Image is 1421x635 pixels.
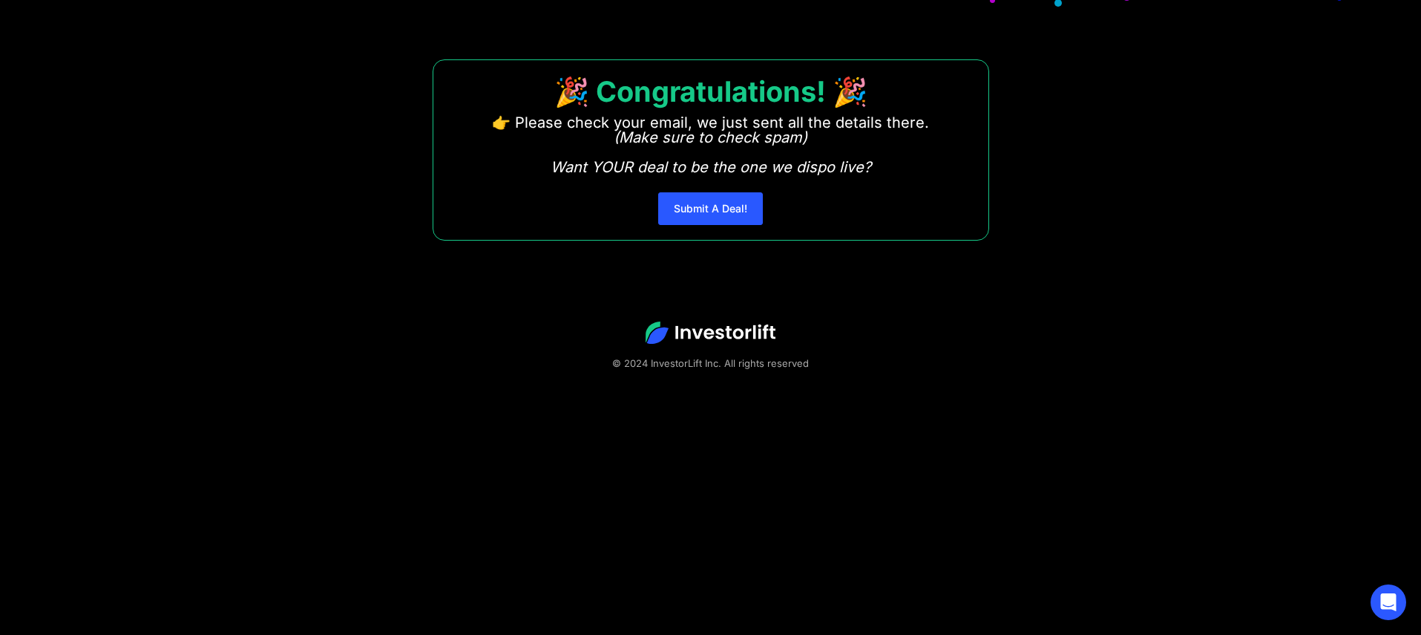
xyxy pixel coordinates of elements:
[554,74,867,108] strong: 🎉 Congratulations! 🎉
[1371,584,1406,620] div: Open Intercom Messenger
[658,192,763,225] a: Submit A Deal!
[492,115,929,175] p: 👉 Please check your email, we just sent all the details there. ‍
[52,356,1369,371] div: © 2024 InvestorLift Inc. All rights reserved
[551,128,871,176] em: (Make sure to check spam) Want YOUR deal to be the one we dispo live?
